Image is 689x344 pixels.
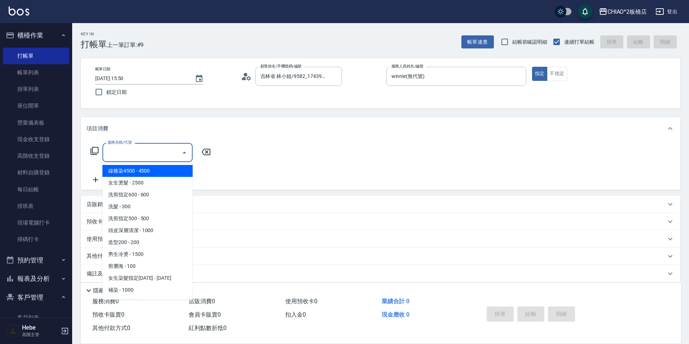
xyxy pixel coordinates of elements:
[3,214,69,231] a: 現場電腦打卡
[95,73,188,84] input: YYYY/MM/DD hh:mm
[22,331,59,338] p: 高階主管
[81,248,680,265] div: 其他付款方式入金可用餘額: 0
[87,252,153,260] p: 其他付款方式
[81,196,680,213] div: 店販銷售
[106,88,127,96] span: 鎖定日期
[3,114,69,131] a: 營業儀表板
[564,38,594,46] span: 連續打單結帳
[3,251,69,270] button: 預約管理
[92,311,124,318] span: 預收卡販賣 0
[3,26,69,45] button: 櫃檯作業
[190,70,208,87] button: Choose date, selected date is 2025-08-16
[92,325,130,331] span: 其他付款方式 0
[81,32,107,36] h2: Key In
[93,287,126,295] p: 隱藏業績明細
[461,35,494,49] button: 帳單速查
[512,38,548,46] span: 結帳前確認明細
[3,198,69,214] a: 排班表
[6,324,20,338] img: Person
[3,48,69,64] a: 打帳單
[532,67,548,81] button: 指定
[3,164,69,181] a: 材料自購登錄
[87,235,114,243] p: 使用預收卡
[189,311,221,318] span: 會員卡販賣 0
[102,177,193,189] span: 女生燙髮 - 2500
[3,309,69,326] a: 客戶列表
[3,81,69,97] a: 掛單列表
[179,147,190,158] button: Close
[22,324,59,331] h5: Hebe
[3,288,69,307] button: 客戶管理
[285,298,317,305] span: 使用預收卡 0
[189,325,227,331] span: 紅利點數折抵 0
[547,67,567,81] button: 不指定
[81,39,107,49] h3: 打帳單
[102,225,193,236] span: 頭皮深層清潔 - 1000
[81,117,680,140] div: 項目消費
[87,270,114,278] p: 備註及來源
[189,298,215,305] span: 店販消費 0
[653,5,680,18] button: 登出
[596,4,650,19] button: CHIAO^2板橋店
[87,125,108,132] p: 項目消費
[3,97,69,114] a: 座位開單
[3,131,69,148] a: 現金收支登錄
[102,272,193,284] span: 女生染髮指定[DATE] - [DATE]
[102,296,193,308] span: 男生染髮指定 - 1500
[102,201,193,213] span: 洗髮 - 300
[3,269,69,288] button: 報表及分析
[92,298,119,305] span: 服務消費 0
[102,189,193,201] span: 洗剪指定600 - 600
[3,231,69,248] a: 掃碼打卡
[102,213,193,225] span: 洗剪指定500 - 500
[391,64,423,69] label: 服務人員姓名/編號
[102,284,193,296] span: 補染 - 1000
[578,4,592,19] button: save
[81,213,680,230] div: 預收卡販賣
[9,6,29,16] img: Logo
[3,181,69,198] a: 每日結帳
[102,248,193,260] span: 男生冷燙 - 1500
[285,311,306,318] span: 扣入金 0
[3,64,69,81] a: 帳單列表
[107,40,144,49] span: 上一筆訂單:#9
[102,260,193,272] span: 剪瀏海 - 100
[260,64,302,69] label: 顧客姓名/手機號碼/編號
[607,7,647,16] div: CHIAO^2板橋店
[81,265,680,282] div: 備註及來源
[3,148,69,164] a: 高階收支登錄
[87,218,114,226] p: 預收卡販賣
[382,311,409,318] span: 現金應收 0
[102,236,193,248] span: 造型200 - 200
[81,230,680,248] div: 使用預收卡
[102,165,193,177] span: 線條染4500 - 4500
[382,298,409,305] span: 業績合計 0
[87,201,108,208] p: 店販銷售
[95,66,110,72] label: 帳單日期
[107,140,132,145] label: 服務名稱/代號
